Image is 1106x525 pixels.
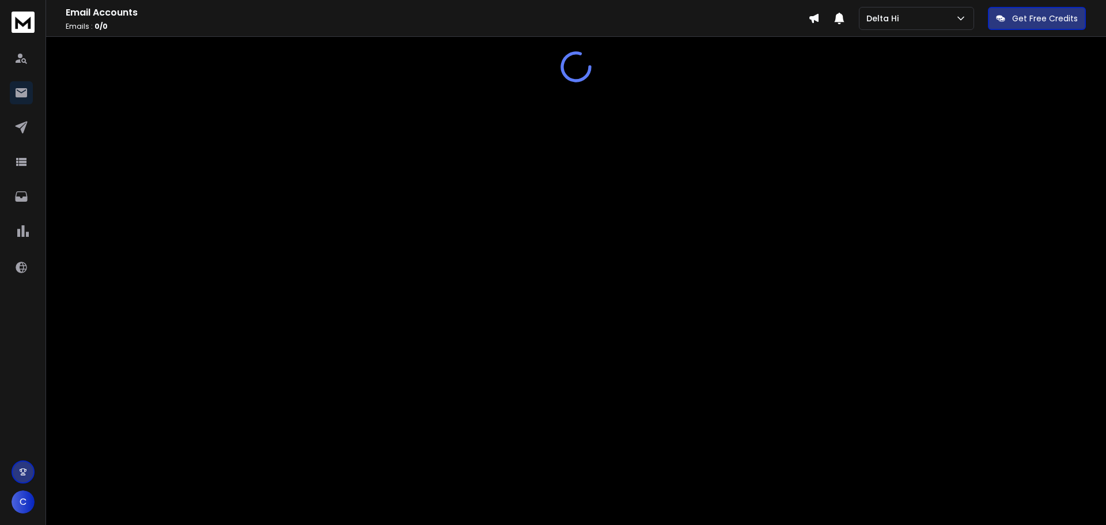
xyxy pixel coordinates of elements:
[12,490,35,513] button: C
[1012,13,1078,24] p: Get Free Credits
[988,7,1086,30] button: Get Free Credits
[866,13,903,24] p: Delta Hi
[66,22,808,31] p: Emails :
[12,12,35,33] img: logo
[66,6,808,20] h1: Email Accounts
[94,21,108,31] span: 0 / 0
